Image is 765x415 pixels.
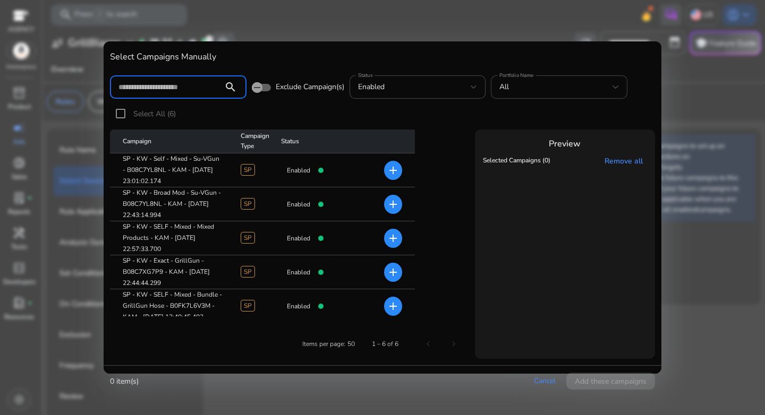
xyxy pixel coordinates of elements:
mat-cell: SP - KW - Exact - GrillGun - B08C7XG7P9 - KAM - [DATE] 22:44:44.299 [110,255,232,289]
th: Selected Campaigns (0) [480,153,553,169]
a: Remove all [605,156,647,166]
mat-icon: add [387,266,399,279]
mat-label: Portfolio Name [499,72,534,80]
h4: enabled [287,167,310,174]
div: 50 [347,339,355,349]
a: Cancel [534,376,556,386]
mat-header-cell: Campaign Type [232,129,273,153]
mat-icon: search [218,81,243,93]
h4: Select Campaigns Manually [110,52,655,62]
h4: enabled [287,201,310,208]
mat-cell: SP - KW - Self - Mixed - Su-VGun - B08C7YL8NL - KAM - [DATE] 23:01:02.174 [110,153,232,187]
mat-icon: add [387,198,399,211]
mat-cell: SP - KW - SELF - Mixed - Mixed Products - KAM - [DATE] 22:57:33.700 [110,221,232,255]
mat-cell: SP - KW - Broad Mod - Su-VGun - B08C7YL8NL - KAM - [DATE] 22:43:14.994 [110,187,232,221]
h4: enabled [287,235,310,242]
mat-cell: SP - KW - SELF - Mixed - Bundle - GrillGun Hose - B0FK7L6V3M - KAM - [DATE] 13:40:45.402 [110,289,232,323]
p: 0 item(s) [110,376,139,387]
mat-label: Status [358,72,372,80]
span: SP [241,266,255,278]
span: Exclude Campaign(s) [276,82,344,92]
mat-icon: add [387,300,399,313]
span: SP [241,198,255,210]
h4: Preview [480,139,650,149]
mat-icon: add [387,164,399,177]
h4: enabled [287,269,310,276]
span: SP [241,164,255,176]
h4: enabled [287,302,310,310]
div: Items per page: [302,339,345,349]
span: SP [241,300,255,312]
span: All [499,82,509,92]
div: 1 – 6 of 6 [372,339,398,349]
mat-icon: add [387,232,399,245]
span: SP [241,232,255,244]
span: enabled [358,82,385,92]
mat-header-cell: Status [273,129,354,153]
mat-header-cell: Campaign [110,129,232,153]
span: Select All (6) [133,109,176,119]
